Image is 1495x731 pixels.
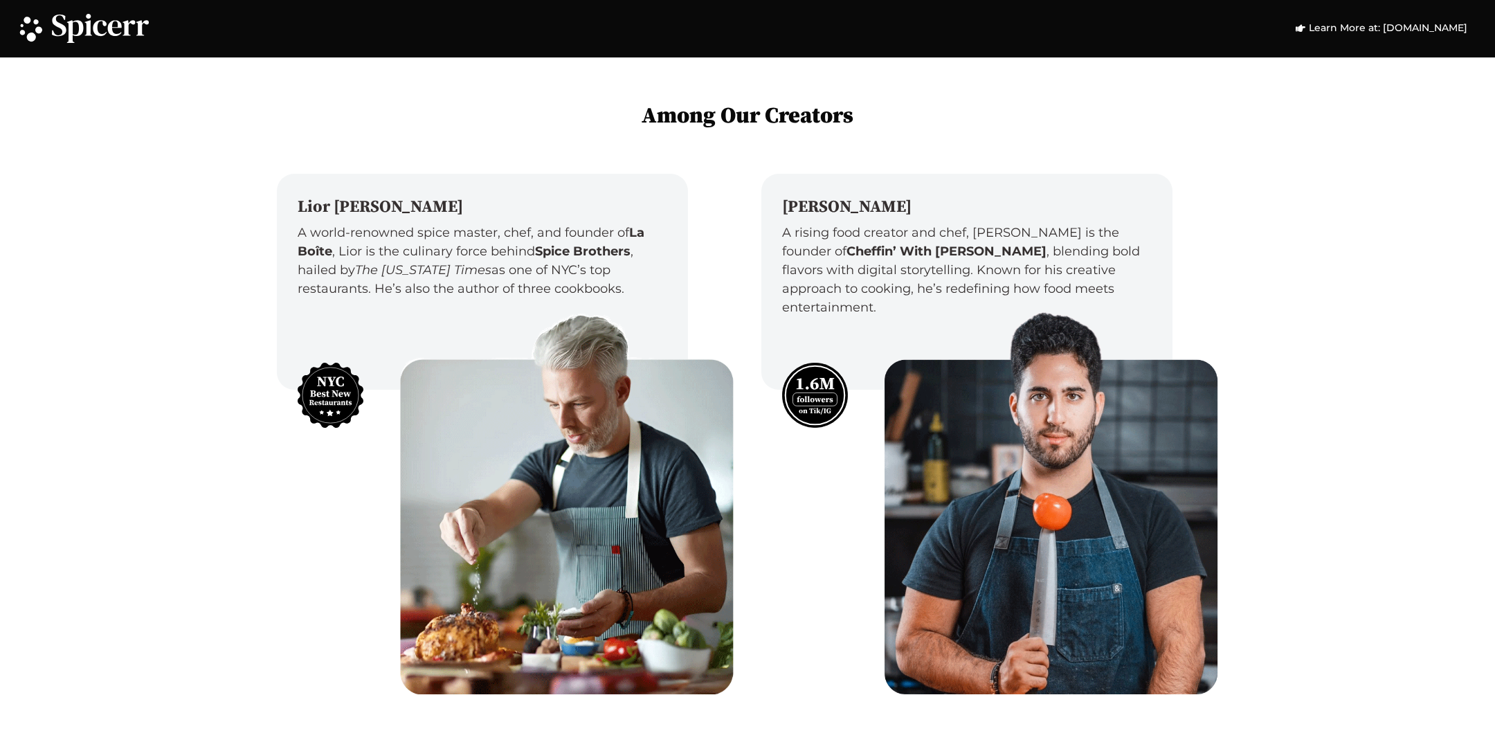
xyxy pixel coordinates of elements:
b: Among Our Creators [642,102,853,130]
p: A rising food creator and chef, [PERSON_NAME] is the founder of , blending bold flavors with digi... [782,224,1152,317]
span: Learn More at: [DOMAIN_NAME] [1305,21,1467,35]
a: Learn More at: [DOMAIN_NAME] [1294,21,1468,35]
img: A person in a striped apron sprinkles seasoning on roasted chicken, surrounded by fresh vegetable... [400,300,734,695]
b: Spice Brothers [535,244,631,259]
img: A person in a kitchen holds a knife with a tomato balanced on top, wearing a blue apron, against ... [885,300,1218,695]
b: [PERSON_NAME] [782,197,912,217]
p: A world-renowned spice master, chef, and founder of , Lior is the culinary force behind , hailed ... [298,224,667,298]
i: The [US_STATE] Times [355,262,491,278]
b: Cheffin’ With [PERSON_NAME] [846,244,1046,259]
b: Lior [PERSON_NAME] [298,197,463,217]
